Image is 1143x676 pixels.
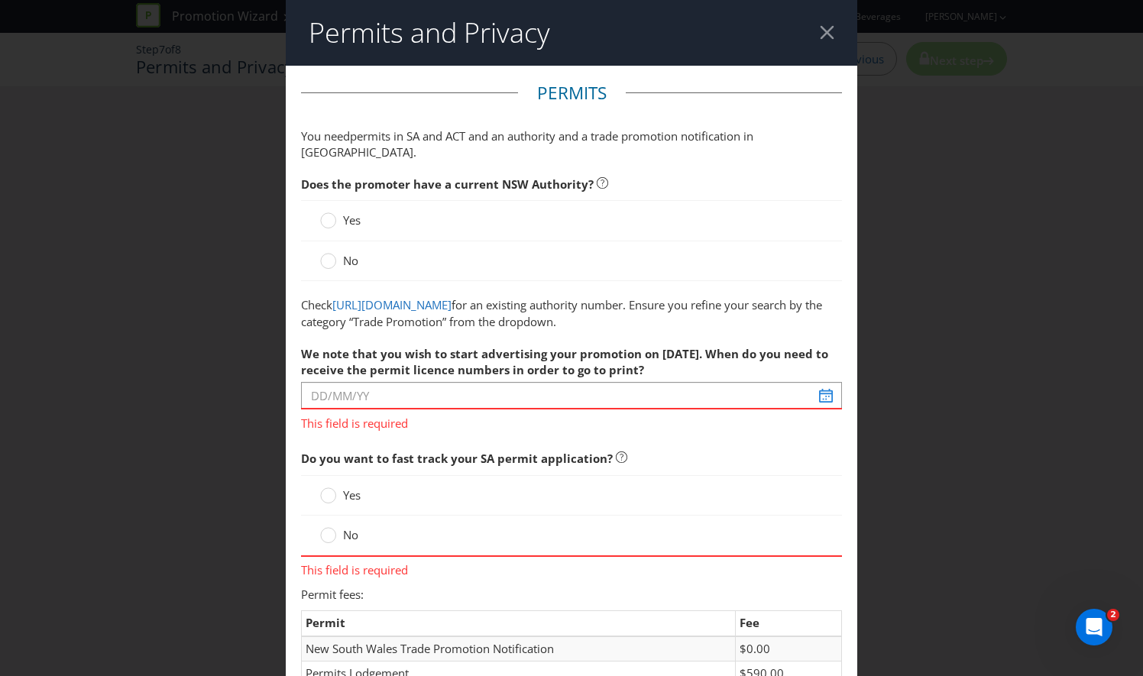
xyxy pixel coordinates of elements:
[413,144,416,160] span: .
[301,176,594,192] span: Does the promoter have a current NSW Authority?
[301,557,842,579] span: This field is required
[518,81,626,105] legend: Permits
[302,611,736,636] td: Permit
[301,451,613,466] span: Do you want to fast track your SA permit application?
[301,587,842,603] p: Permit fees:
[343,212,361,228] span: Yes
[301,297,822,328] span: for an existing authority number. Ensure you refine your search by the category “Trade Promotion”...
[343,487,361,503] span: Yes
[301,128,753,160] span: permits in SA and ACT and an authority and a trade promotion notification in [GEOGRAPHIC_DATA]
[343,253,358,268] span: No
[301,128,350,144] span: You need
[302,636,736,661] td: New South Wales Trade Promotion Notification
[332,297,452,312] a: [URL][DOMAIN_NAME]
[301,346,828,377] span: We note that you wish to start advertising your promotion on [DATE]. When do you need to receive ...
[301,297,332,312] span: Check
[343,527,358,542] span: No
[1076,609,1112,645] iframe: Intercom live chat
[736,611,842,636] td: Fee
[736,636,842,661] td: $0.00
[301,382,842,409] input: DD/MM/YY
[1107,609,1119,621] span: 2
[301,409,842,432] span: This field is required
[309,18,550,48] h2: Permits and Privacy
